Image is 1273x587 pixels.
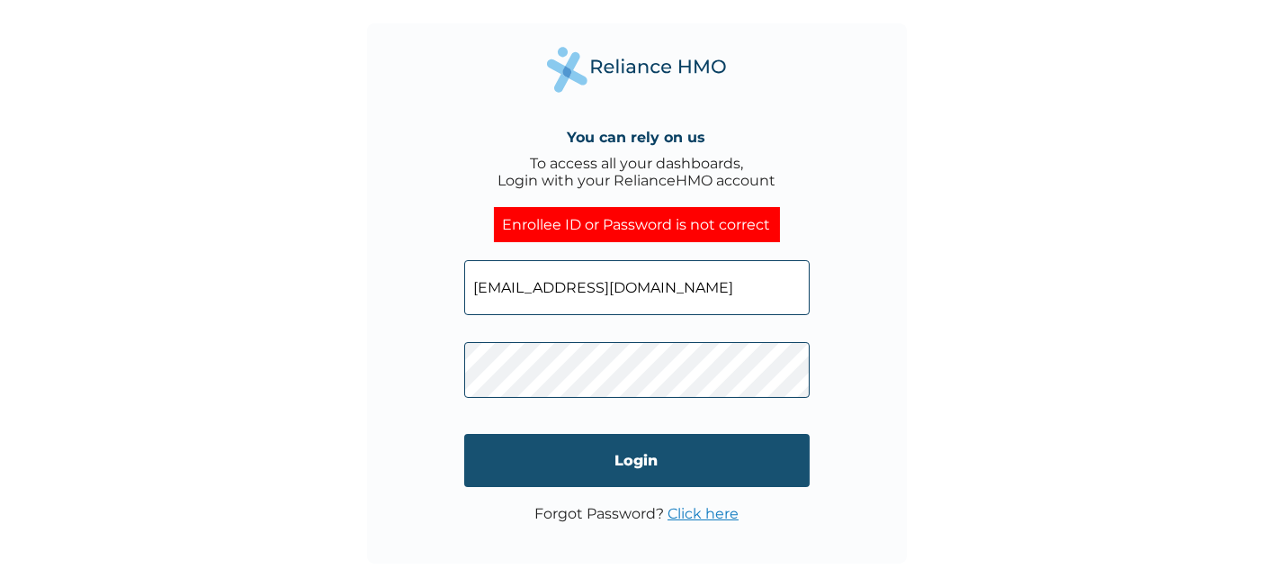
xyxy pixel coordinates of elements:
input: Email address or HMO ID [464,260,810,315]
img: Reliance Health's Logo [547,47,727,93]
p: Forgot Password? [534,505,739,522]
a: Click here [668,505,739,522]
input: Login [464,434,810,487]
div: To access all your dashboards, Login with your RelianceHMO account [498,155,775,189]
h4: You can rely on us [568,129,706,146]
div: Enrollee ID or Password is not correct [494,207,780,242]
